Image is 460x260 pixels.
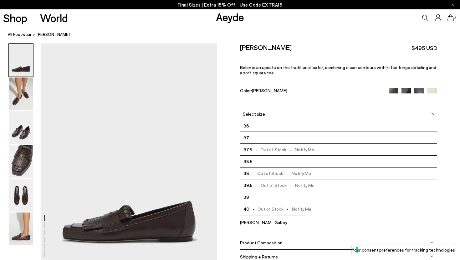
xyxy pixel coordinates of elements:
span: 36 [243,122,249,130]
p: Gabby [274,220,306,225]
p: Belen is an update on the traditional loafer, combining clean contours with kilted fringe detaili... [240,65,437,75]
span: Product Composition [240,240,283,245]
nav: breadcrumb [8,26,460,43]
span: [PERSON_NAME] [252,88,287,93]
span: - [253,182,261,188]
span: - [249,171,257,176]
span: Out of Stock Notify Me [252,146,314,153]
span: - [283,171,291,176]
span: Out of Stock Notify Me [249,205,311,213]
p: [PERSON_NAME] [240,220,271,225]
img: Belen Tassel Loafers - Image 4 [9,145,33,178]
p: Final Sizes | Extra 15% Off [178,1,283,9]
img: Belen Tassel Loafers - Image 1 [9,44,33,77]
span: Select size [243,111,265,117]
span: 37 [243,134,249,142]
span: - [252,147,260,152]
span: - [249,206,258,212]
a: Shop [3,12,27,23]
img: Belen Tassel Loafers - Image 6 [9,212,33,245]
img: Belen Tassel Loafers - Image 3 [9,111,33,144]
span: 3 [454,16,457,20]
a: Aeyde [216,10,244,23]
span: 38.5 [243,157,253,165]
img: svg%3E [431,255,434,258]
a: 3 [447,14,454,21]
span: Out of Stock Notify Me [253,181,314,189]
img: svg%3E [431,241,434,244]
span: - [284,206,292,212]
span: - [286,147,294,152]
span: Shipping + Returns [240,254,278,259]
a: World [40,12,68,23]
img: Belen Tassel Loafers - Image 5 [9,179,33,212]
button: Your consent preferences for tracking technologies [352,244,455,255]
div: Color: [240,88,382,95]
span: 37.5 [243,146,252,153]
a: All Footwear [8,31,32,38]
span: $495 USD [411,44,437,52]
img: Belen Tassel Loafers - Image 2 [9,77,33,110]
span: 39.5 [243,181,253,189]
span: 38 [243,169,249,177]
span: Navigate to /collections/ss25-final-sizes [240,2,282,7]
span: 39 [243,193,249,201]
h2: [PERSON_NAME] [240,43,292,51]
label: Your consent preferences for tracking technologies [352,247,455,253]
span: 40 [243,205,249,213]
span: [PERSON_NAME] [37,31,70,38]
span: - [287,182,295,188]
span: Out of Stock Notify Me [249,169,311,177]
